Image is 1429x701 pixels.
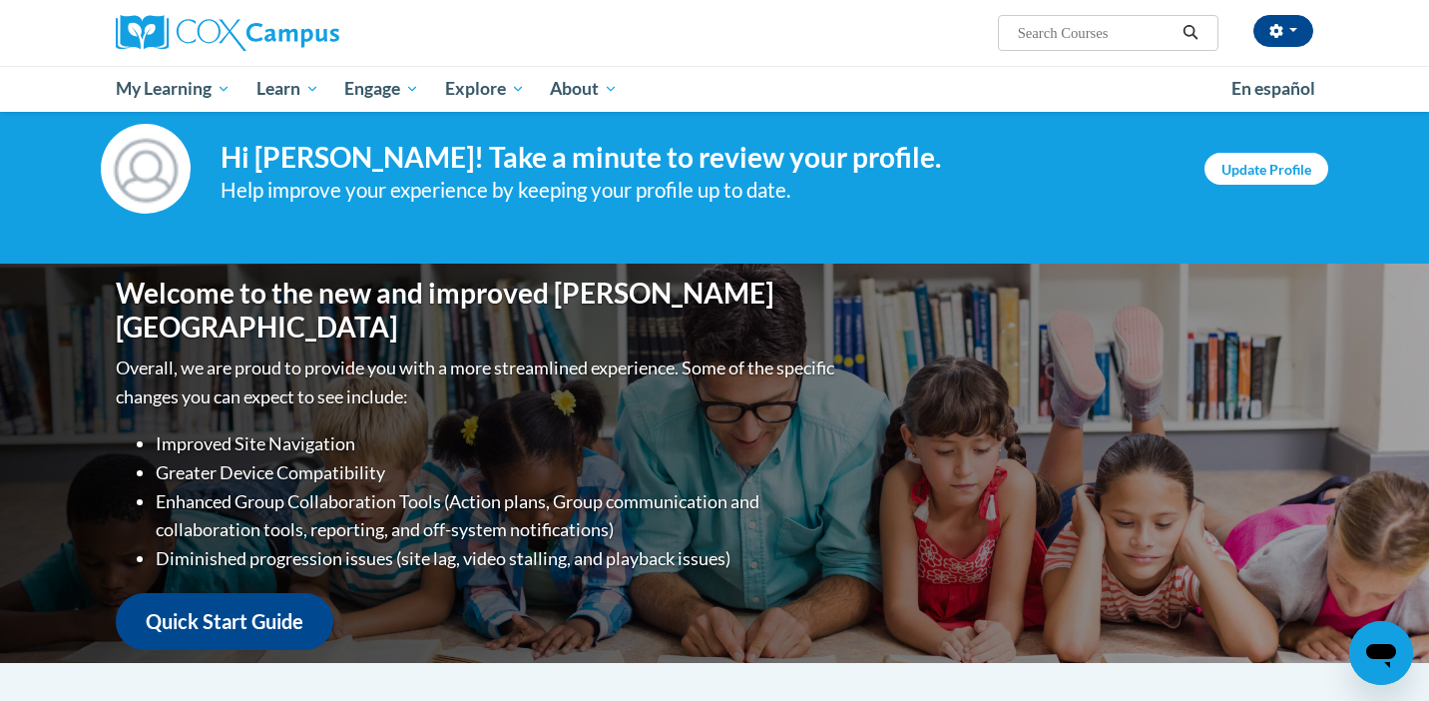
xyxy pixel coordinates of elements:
[221,141,1175,175] h4: Hi [PERSON_NAME]! Take a minute to review your profile.
[101,124,191,214] img: Profile Image
[116,15,495,51] a: Cox Campus
[221,174,1175,207] div: Help improve your experience by keeping your profile up to date.
[445,77,525,101] span: Explore
[1253,15,1313,47] button: Account Settings
[1218,68,1328,110] a: En español
[156,487,839,545] li: Enhanced Group Collaboration Tools (Action plans, Group communication and collaboration tools, re...
[1176,21,1205,45] button: Search
[116,353,839,411] p: Overall, we are proud to provide you with a more streamlined experience. Some of the specific cha...
[1204,153,1328,185] a: Update Profile
[116,593,333,650] a: Quick Start Guide
[538,66,632,112] a: About
[432,66,538,112] a: Explore
[1349,621,1413,685] iframe: Button to launch messaging window
[1016,21,1176,45] input: Search Courses
[116,77,231,101] span: My Learning
[550,77,618,101] span: About
[103,66,243,112] a: My Learning
[256,77,319,101] span: Learn
[116,277,839,344] h1: Welcome to the new and improved [PERSON_NAME][GEOGRAPHIC_DATA]
[116,15,339,51] img: Cox Campus
[156,544,839,573] li: Diminished progression issues (site lag, video stalling, and playback issues)
[156,458,839,487] li: Greater Device Compatibility
[1231,78,1315,99] span: En español
[331,66,432,112] a: Engage
[243,66,332,112] a: Learn
[86,66,1343,112] div: Main menu
[156,429,839,458] li: Improved Site Navigation
[344,77,419,101] span: Engage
